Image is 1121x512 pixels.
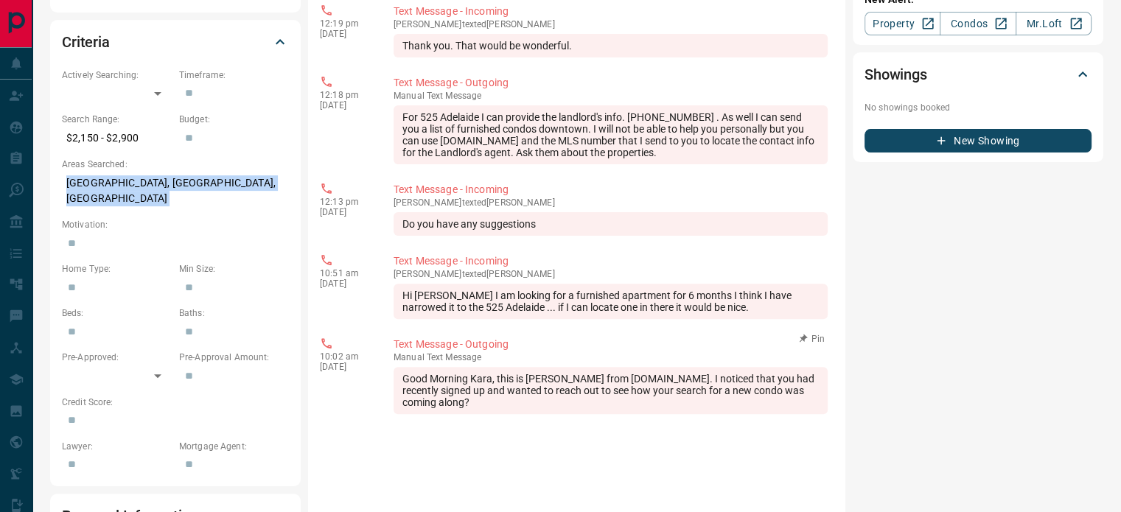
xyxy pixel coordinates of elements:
a: Condos [940,12,1016,35]
p: Credit Score: [62,396,289,409]
p: 10:51 am [320,268,371,278]
p: 12:13 pm [320,197,371,207]
p: Text Message - Incoming [394,182,828,197]
p: [PERSON_NAME] texted [PERSON_NAME] [394,19,828,29]
p: Text Message - Incoming [394,4,828,19]
p: Areas Searched: [62,158,289,171]
p: [DATE] [320,207,371,217]
div: Hi [PERSON_NAME] I am looking for a furnished apartment for 6 months I think I have narrowed it t... [394,284,828,319]
p: 12:19 pm [320,18,371,29]
p: Pre-Approval Amount: [179,351,289,364]
span: manual [394,91,425,101]
div: Showings [865,57,1092,92]
p: Budget: [179,113,289,126]
p: [DATE] [320,362,371,372]
p: [PERSON_NAME] texted [PERSON_NAME] [394,269,828,279]
h2: Showings [865,63,927,86]
p: Beds: [62,306,172,320]
p: Actively Searching: [62,69,172,82]
p: Motivation: [62,218,289,231]
p: Lawyer: [62,440,172,453]
p: 12:18 pm [320,90,371,100]
div: Criteria [62,24,289,60]
p: [PERSON_NAME] texted [PERSON_NAME] [394,197,828,208]
p: Timeframe: [179,69,289,82]
h2: Criteria [62,30,110,54]
p: Search Range: [62,113,172,126]
button: New Showing [865,129,1092,152]
p: No showings booked [865,101,1092,114]
a: Mr.Loft [1016,12,1092,35]
p: 10:02 am [320,351,371,362]
p: [DATE] [320,100,371,111]
p: [DATE] [320,29,371,39]
p: [DATE] [320,278,371,289]
div: Good Morning Kara, this is [PERSON_NAME] from [DOMAIN_NAME]. I noticed that you had recently sign... [394,367,828,414]
p: Text Message - Incoming [394,253,828,269]
div: For 525 Adelaide I can provide the landlord's info. [PHONE_NUMBER] . As well I can send you a lis... [394,105,828,164]
p: [GEOGRAPHIC_DATA], [GEOGRAPHIC_DATA], [GEOGRAPHIC_DATA] [62,171,289,211]
p: Text Message - Outgoing [394,75,828,91]
a: Property [865,12,940,35]
p: Home Type: [62,262,172,276]
p: Text Message - Outgoing [394,337,828,352]
p: Mortgage Agent: [179,440,289,453]
p: $2,150 - $2,900 [62,126,172,150]
p: Min Size: [179,262,289,276]
button: Pin [791,332,834,346]
div: Do you have any suggestions [394,212,828,236]
span: manual [394,352,425,362]
p: Text Message [394,352,828,362]
p: Baths: [179,306,289,320]
div: Thank you. That would be wonderful. [394,34,828,57]
p: Text Message [394,91,828,101]
p: Pre-Approved: [62,351,172,364]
